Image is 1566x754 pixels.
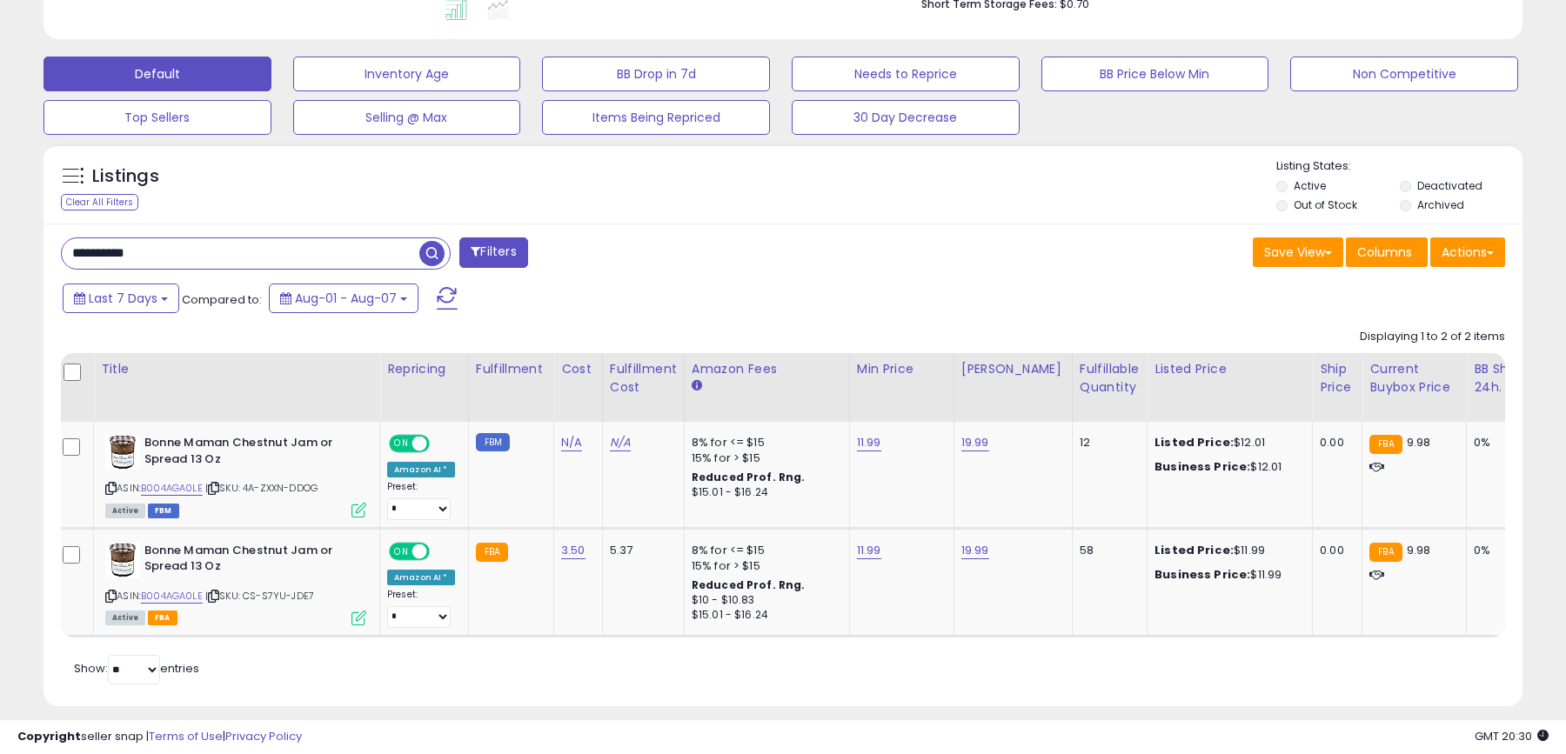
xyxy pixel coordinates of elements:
[101,360,372,378] div: Title
[1474,435,1531,450] div: 0%
[225,728,302,744] a: Privacy Policy
[105,435,140,470] img: 41wc02SnZoL._SL40_.jpg
[1290,57,1518,91] button: Non Competitive
[391,437,412,451] span: ON
[692,470,806,484] b: Reduced Prof. Rng.
[459,237,527,268] button: Filters
[1357,244,1412,261] span: Columns
[692,558,836,574] div: 15% for > $15
[205,589,314,603] span: | SKU: CS-S7YU-JDE7
[427,544,455,558] span: OFF
[542,100,770,135] button: Items Being Repriced
[92,164,159,189] h5: Listings
[1154,435,1299,450] div: $12.01
[476,360,546,378] div: Fulfillment
[857,434,881,451] a: 11.99
[89,290,157,307] span: Last 7 Days
[1294,197,1357,212] label: Out of Stock
[561,434,582,451] a: N/A
[293,57,521,91] button: Inventory Age
[961,542,989,559] a: 19.99
[387,462,455,477] div: Amazon AI *
[1294,178,1326,193] label: Active
[105,543,140,577] img: 41wc02SnZoL._SL40_.jpg
[857,542,881,559] a: 11.99
[1154,459,1299,475] div: $12.01
[542,57,770,91] button: BB Drop in 7d
[105,504,145,518] span: All listings currently available for purchase on Amazon
[792,57,1020,91] button: Needs to Reprice
[1080,435,1134,450] div: 12
[149,728,223,744] a: Terms of Use
[610,434,631,451] a: N/A
[961,360,1065,378] div: [PERSON_NAME]
[391,544,412,558] span: ON
[61,194,138,210] div: Clear All Filters
[387,481,455,520] div: Preset:
[561,542,586,559] a: 3.50
[692,577,806,592] b: Reduced Prof. Rng.
[1369,435,1402,454] small: FBA
[792,100,1020,135] button: 30 Day Decrease
[43,100,271,135] button: Top Sellers
[857,360,947,378] div: Min Price
[1320,543,1348,558] div: 0.00
[1154,458,1250,475] b: Business Price:
[1417,197,1464,212] label: Archived
[17,728,81,744] strong: Copyright
[1474,360,1537,397] div: BB Share 24h.
[1154,434,1234,450] b: Listed Price:
[144,543,356,579] b: Bonne Maman Chestnut Jam or Spread 13 Oz
[387,589,455,628] div: Preset:
[182,291,262,308] span: Compared to:
[692,485,836,500] div: $15.01 - $16.24
[205,481,318,495] span: | SKU: 4A-ZXXN-DDOG
[1475,728,1549,744] span: 2025-08-15 20:30 GMT
[141,589,203,604] a: B004AGA0LE
[144,435,356,471] b: Bonne Maman Chestnut Jam or Spread 13 Oz
[1041,57,1269,91] button: BB Price Below Min
[1346,237,1428,267] button: Columns
[1320,435,1348,450] div: 0.00
[1474,543,1531,558] div: 0%
[387,360,461,378] div: Repricing
[692,378,702,394] small: Amazon Fees.
[74,660,199,677] span: Show: entries
[692,593,836,608] div: $10 - $10.83
[692,435,836,450] div: 8% for <= $15
[1360,329,1505,345] div: Displaying 1 to 2 of 2 items
[148,611,177,625] span: FBA
[1369,360,1459,397] div: Current Buybox Price
[1080,543,1134,558] div: 58
[293,100,521,135] button: Selling @ Max
[17,729,302,745] div: seller snap | |
[692,543,836,558] div: 8% for <= $15
[1320,360,1355,397] div: Ship Price
[1276,158,1522,175] p: Listing States:
[1407,542,1431,558] span: 9.98
[1154,542,1234,558] b: Listed Price:
[148,504,179,518] span: FBM
[561,360,595,378] div: Cost
[43,57,271,91] button: Default
[1253,237,1343,267] button: Save View
[105,435,366,516] div: ASIN:
[1154,360,1305,378] div: Listed Price
[1417,178,1482,193] label: Deactivated
[692,450,836,466] div: 15% for > $15
[476,433,510,451] small: FBM
[63,284,179,313] button: Last 7 Days
[610,360,677,397] div: Fulfillment Cost
[1369,543,1402,562] small: FBA
[1154,543,1299,558] div: $11.99
[1154,566,1250,583] b: Business Price:
[295,290,397,307] span: Aug-01 - Aug-07
[141,481,203,496] a: B004AGA0LE
[105,611,145,625] span: All listings currently available for purchase on Amazon
[269,284,418,313] button: Aug-01 - Aug-07
[692,608,836,623] div: $15.01 - $16.24
[476,543,508,562] small: FBA
[1407,434,1431,450] span: 9.98
[692,360,842,378] div: Amazon Fees
[1430,237,1505,267] button: Actions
